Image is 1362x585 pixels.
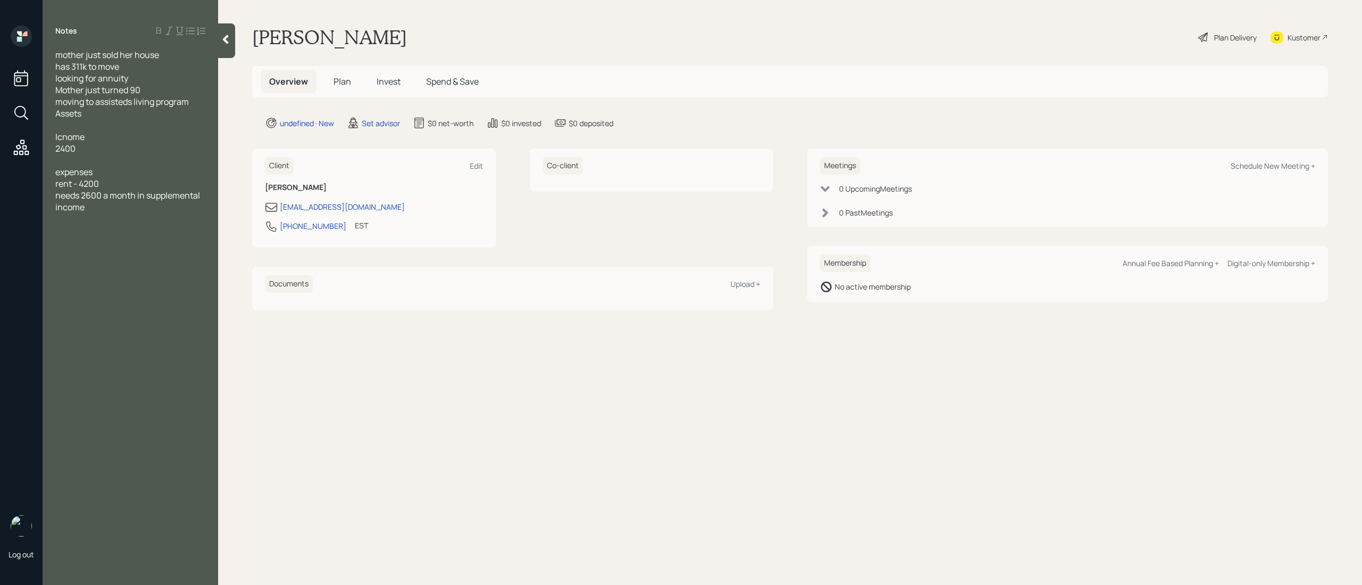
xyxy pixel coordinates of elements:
span: 2400 [55,143,76,154]
div: $0 invested [501,118,541,129]
div: 0 Upcoming Meeting s [839,183,912,194]
div: $0 net-worth [428,118,474,129]
span: needs 2600 a month in supplemental income [55,189,202,213]
div: Set advisor [362,118,400,129]
span: has 311k to move [55,61,119,72]
span: expenses [55,166,93,178]
h6: Membership [820,254,870,272]
div: 0 Past Meeting s [839,207,893,218]
h1: [PERSON_NAME] [252,26,407,49]
h6: Meetings [820,157,860,175]
span: rent - 4200 [55,178,99,189]
img: retirable_logo.png [11,515,32,537]
div: Annual Fee Based Planning + [1123,258,1219,268]
div: EST [355,220,368,231]
div: $0 deposited [569,118,613,129]
span: Overview [269,76,308,87]
span: mother just sold her house [55,49,159,61]
div: [EMAIL_ADDRESS][DOMAIN_NAME] [280,201,405,212]
span: Icnome [55,131,85,143]
div: Log out [9,549,34,559]
h6: [PERSON_NAME] [265,183,483,192]
div: Upload + [730,279,760,289]
span: Mother just turned 90 [55,84,140,96]
h6: Client [265,157,294,175]
div: No active membership [835,281,911,292]
div: [PHONE_NUMBER] [280,220,346,232]
div: Schedule New Meeting + [1231,161,1315,171]
div: Edit [470,161,483,171]
div: undefined · New [280,118,334,129]
h6: Documents [265,275,313,293]
span: looking for annuity [55,72,128,84]
span: moving to assisteds living program [55,96,189,108]
div: Kustomer [1288,32,1321,43]
span: Invest [377,76,401,87]
span: Spend & Save [426,76,479,87]
div: Digital-only Membership + [1227,258,1315,268]
span: Plan [334,76,351,87]
label: Notes [55,26,77,36]
span: Assets [55,108,81,119]
h6: Co-client [543,157,583,175]
div: Plan Delivery [1214,32,1257,43]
